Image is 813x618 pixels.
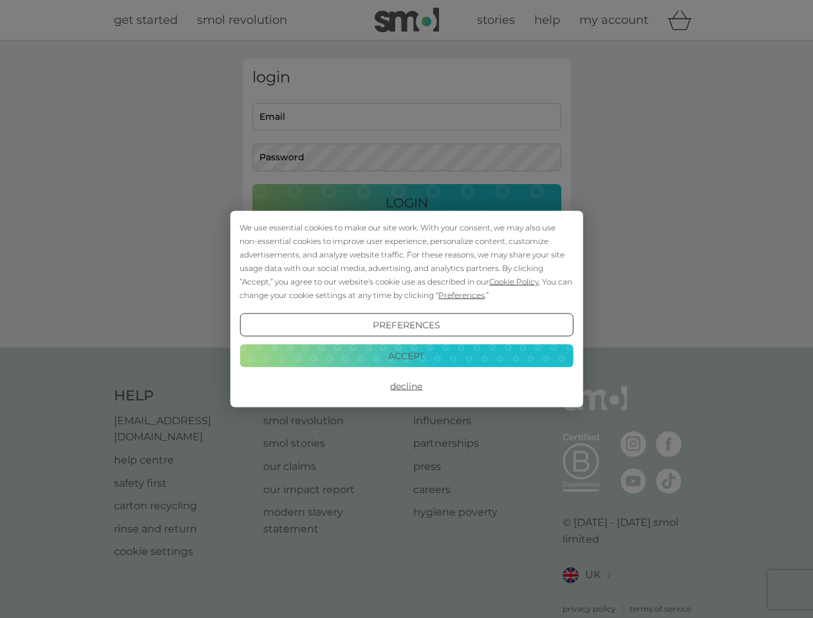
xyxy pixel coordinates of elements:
[230,211,583,407] div: Cookie Consent Prompt
[438,290,485,300] span: Preferences
[239,314,573,337] button: Preferences
[239,375,573,398] button: Decline
[239,221,573,302] div: We use essential cookies to make our site work. With your consent, we may also use non-essential ...
[239,344,573,367] button: Accept
[489,277,539,286] span: Cookie Policy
